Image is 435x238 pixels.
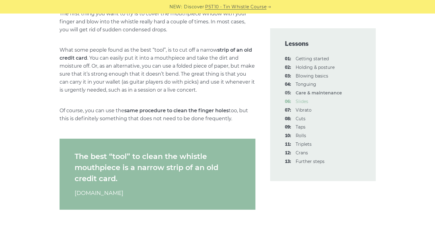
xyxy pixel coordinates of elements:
[285,149,291,157] span: 12:
[296,56,329,61] a: 01:Getting started
[75,151,240,184] p: The best “tool” to clean the whistle mouthpiece is a narrow strip of an old credit card.
[184,3,204,10] span: Discover
[60,107,255,123] p: Of course, you can use the too, but this is definitely something that does not need to be done fr...
[296,141,312,147] a: 11:Triplets
[285,89,291,97] span: 05:
[296,107,312,113] a: 07:Vibrato
[296,159,324,164] a: 13:Further steps
[285,55,291,63] span: 01:
[296,90,342,96] strong: Care & maintenance
[285,73,291,80] span: 03:
[285,39,361,48] span: Lessons
[296,150,308,156] a: 12:Crans
[285,81,291,88] span: 04:
[285,141,291,148] span: 11:
[296,116,305,121] a: 08:Cuts
[296,124,305,130] a: 09:Taps
[285,158,291,165] span: 13:
[60,46,255,94] p: What some people found as the best “tool”, is to cut off a narrow . You can easily put it into a ...
[296,65,335,70] a: 02:Holding & posture
[296,99,308,104] a: 06:Slides
[60,10,255,34] p: The first thing you want to try is to cover the mouthpiece window with your finger and blow into ...
[205,3,266,10] a: PST10 - Tin Whistle Course
[285,64,291,71] span: 02:
[169,3,182,10] span: NEW:
[285,124,291,131] span: 09:
[285,98,291,105] span: 06:
[296,81,316,87] a: 04:Tonguing
[285,115,291,123] span: 08:
[75,189,240,197] cite: [DOMAIN_NAME]
[296,133,306,138] a: 10:Rolls
[124,108,229,113] strong: same procedure to clean the finger holes
[296,73,328,79] a: 03:Blowing basics
[285,132,291,140] span: 10:
[285,107,291,114] span: 07:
